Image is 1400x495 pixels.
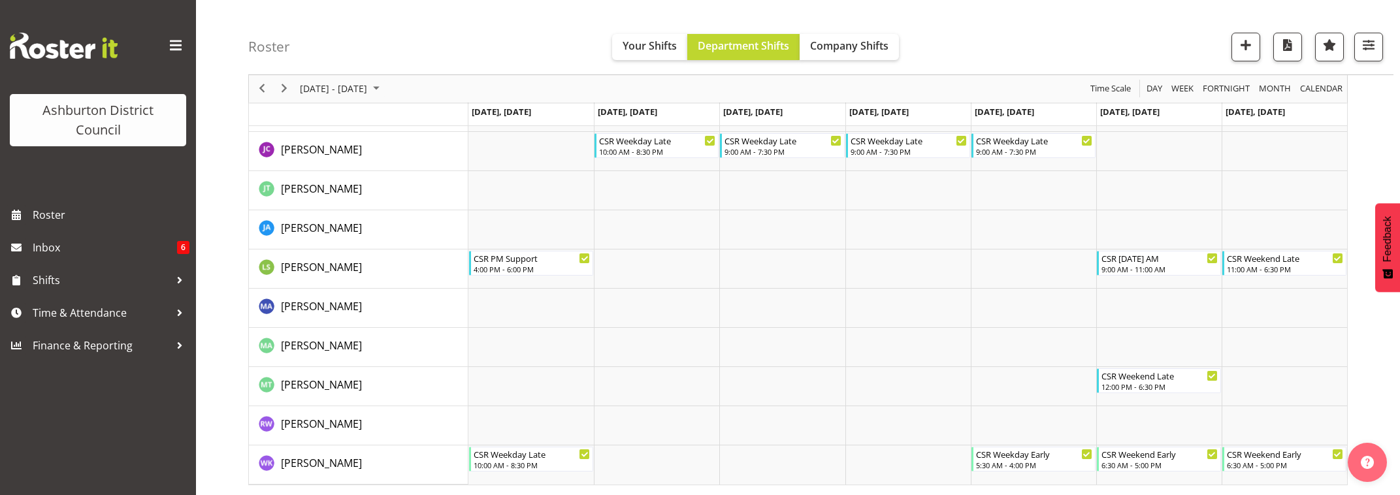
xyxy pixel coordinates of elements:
button: Next [276,81,293,97]
span: [DATE], [DATE] [723,106,783,118]
a: [PERSON_NAME] [281,259,362,275]
span: [DATE], [DATE] [1226,106,1285,118]
span: [DATE], [DATE] [849,106,909,118]
img: help-xxl-2.png [1361,456,1374,469]
span: [DATE], [DATE] [472,106,531,118]
div: 6:30 AM - 5:00 PM [1227,460,1343,470]
div: 12:00 PM - 6:30 PM [1101,381,1218,392]
div: Liam Stewart"s event - CSR PM Support Begin From Monday, October 13, 2025 at 4:00:00 PM GMT+13:00... [469,251,593,276]
button: Timeline Week [1169,81,1196,97]
a: [PERSON_NAME] [281,142,362,157]
span: [PERSON_NAME] [281,338,362,353]
button: Highlight an important date within the roster. [1315,33,1344,61]
div: CSR Weekday Late [474,447,590,460]
div: 10:00 AM - 8:30 PM [474,460,590,470]
a: [PERSON_NAME] [281,181,362,197]
td: John Tarry resource [249,171,468,210]
button: Your Shifts [612,34,687,60]
span: Inbox [33,238,177,257]
button: Timeline Month [1257,81,1294,97]
div: CSR Weekday Late [976,134,1092,147]
div: Liam Stewart"s event - CSR Weekend Late Begin From Sunday, October 19, 2025 at 11:00:00 AM GMT+13... [1222,251,1346,276]
td: Wendy Keepa resource [249,445,468,485]
button: Department Shifts [687,34,800,60]
div: CSR Weekend Late [1227,251,1343,264]
span: [DATE], [DATE] [1100,106,1160,118]
td: Jill Cullimore resource [249,132,468,171]
div: 5:30 AM - 4:00 PM [976,460,1092,470]
button: Time Scale [1088,81,1133,97]
div: next period [273,75,295,103]
span: [DATE], [DATE] [975,106,1034,118]
div: previous period [251,75,273,103]
div: CSR PM Support [474,251,590,264]
h4: Roster [248,39,290,54]
div: 9:00 AM - 7:30 PM [976,146,1092,157]
div: 9:00 AM - 7:30 PM [724,146,841,157]
button: Month [1298,81,1345,97]
a: [PERSON_NAME] [281,455,362,471]
td: Liam Stewart resource [249,249,468,289]
span: [DATE] - [DATE] [299,81,368,97]
span: calendar [1299,81,1344,97]
td: Meghan Anderson resource [249,328,468,367]
div: 9:00 AM - 7:30 PM [851,146,967,157]
div: CSR Weekend Early [1227,447,1343,460]
button: Company Shifts [800,34,899,60]
div: CSR Weekday Late [724,134,841,147]
div: October 13 - 19, 2025 [295,75,387,103]
td: Richard Wood resource [249,406,468,445]
span: [PERSON_NAME] [281,182,362,196]
button: Filter Shifts [1354,33,1383,61]
div: CSR Weekday Late [599,134,715,147]
div: 10:00 AM - 8:30 PM [599,146,715,157]
a: [PERSON_NAME] [281,220,362,236]
span: Fortnight [1201,81,1251,97]
button: Timeline Day [1145,81,1165,97]
button: Feedback - Show survey [1375,203,1400,292]
span: Time & Attendance [33,303,170,323]
div: CSR Weekday Late [851,134,967,147]
button: October 2025 [298,81,385,97]
span: Shifts [33,270,170,290]
div: CSR Weekend Early [1101,447,1218,460]
span: Your Shifts [623,39,677,53]
span: [PERSON_NAME] [281,456,362,470]
div: Wendy Keepa"s event - CSR Weekend Early Begin From Sunday, October 19, 2025 at 6:30:00 AM GMT+13:... [1222,447,1346,471]
td: Julia Allen resource [249,210,468,249]
span: [PERSON_NAME] [281,377,362,392]
span: [PERSON_NAME] [281,221,362,235]
td: Megan Allott resource [249,289,468,328]
div: 6:30 AM - 5:00 PM [1101,460,1218,470]
span: Department Shifts [698,39,789,53]
div: Jill Cullimore"s event - CSR Weekday Late Begin From Friday, October 17, 2025 at 9:00:00 AM GMT+1... [971,133,1096,158]
button: Fortnight [1201,81,1252,97]
div: Wendy Keepa"s event - CSR Weekday Early Begin From Friday, October 17, 2025 at 5:30:00 AM GMT+13:... [971,447,1096,471]
span: Company Shifts [810,39,888,53]
div: CSR [DATE] AM [1101,251,1218,264]
span: Roster [33,205,189,225]
div: CSR Weekend Late [1101,369,1218,382]
button: Download a PDF of the roster according to the set date range. [1273,33,1302,61]
a: [PERSON_NAME] [281,377,362,392]
img: Rosterit website logo [10,33,118,59]
div: CSR Weekday Early [976,447,1092,460]
div: 9:00 AM - 11:00 AM [1101,264,1218,274]
div: Jill Cullimore"s event - CSR Weekday Late Begin From Wednesday, October 15, 2025 at 9:00:00 AM GM... [720,133,844,158]
button: Previous [253,81,271,97]
span: Finance & Reporting [33,336,170,355]
span: [DATE], [DATE] [598,106,657,118]
span: Day [1145,81,1164,97]
div: Liam Stewart"s event - CSR Saturday AM Begin From Saturday, October 18, 2025 at 9:00:00 AM GMT+13... [1097,251,1221,276]
div: 11:00 AM - 6:30 PM [1227,264,1343,274]
a: [PERSON_NAME] [281,298,362,314]
span: Time Scale [1089,81,1132,97]
span: Feedback [1382,216,1393,262]
button: Add a new shift [1231,33,1260,61]
div: 4:00 PM - 6:00 PM [474,264,590,274]
div: Ashburton District Council [23,101,173,140]
span: [PERSON_NAME] [281,417,362,431]
a: [PERSON_NAME] [281,338,362,353]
